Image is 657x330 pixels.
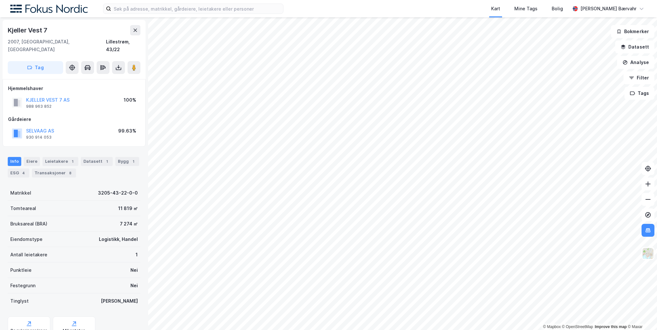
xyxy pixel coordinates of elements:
div: Kart [491,5,500,13]
div: 1 [69,158,76,165]
div: Bolig [552,5,563,13]
div: 7 274 ㎡ [120,220,138,228]
div: Logistikk, Handel [99,235,138,243]
button: Analyse [617,56,654,69]
div: Info [8,157,21,166]
div: Kjeller Vest 7 [8,25,49,35]
div: Bygg [115,157,139,166]
div: 1 [130,158,137,165]
a: OpenStreetMap [562,325,593,329]
div: Datasett [81,157,113,166]
div: Tomteareal [10,205,36,212]
div: 8 [67,170,73,176]
div: Mine Tags [514,5,538,13]
div: 11 819 ㎡ [118,205,138,212]
div: Nei [130,282,138,289]
div: 1 [136,251,138,259]
div: 1 [104,158,110,165]
div: Lillestrøm, 43/22 [106,38,140,53]
div: Leietakere [43,157,78,166]
img: fokus-nordic-logo.8a93422641609758e4ac.png [10,5,88,13]
div: Kontrollprogram for chat [625,299,657,330]
div: Hjemmelshaver [8,85,140,92]
div: Matrikkel [10,189,31,197]
div: Eiere [24,157,40,166]
div: 2007, [GEOGRAPHIC_DATA], [GEOGRAPHIC_DATA] [8,38,106,53]
button: Filter [624,71,654,84]
div: Bruksareal (BRA) [10,220,47,228]
button: Datasett [615,41,654,53]
div: 3205-43-22-0-0 [98,189,138,197]
div: 930 914 053 [26,135,52,140]
div: Punktleie [10,266,32,274]
div: 4 [20,170,27,176]
div: 988 963 852 [26,104,52,109]
div: 100% [124,96,136,104]
input: Søk på adresse, matrikkel, gårdeiere, leietakere eller personer [111,4,283,14]
button: Tag [8,61,63,74]
button: Tags [624,87,654,100]
div: 99.63% [118,127,136,135]
div: Tinglyst [10,297,29,305]
a: Mapbox [543,325,561,329]
div: Festegrunn [10,282,35,289]
div: Transaksjoner [32,169,76,178]
div: [PERSON_NAME] Bærvahr [580,5,636,13]
div: ESG [8,169,29,178]
div: Nei [130,266,138,274]
button: Bokmerker [611,25,654,38]
a: Improve this map [595,325,627,329]
div: Antall leietakere [10,251,47,259]
iframe: Chat Widget [625,299,657,330]
div: Eiendomstype [10,235,43,243]
div: [PERSON_NAME] [101,297,138,305]
div: Gårdeiere [8,115,140,123]
img: Z [642,247,654,260]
